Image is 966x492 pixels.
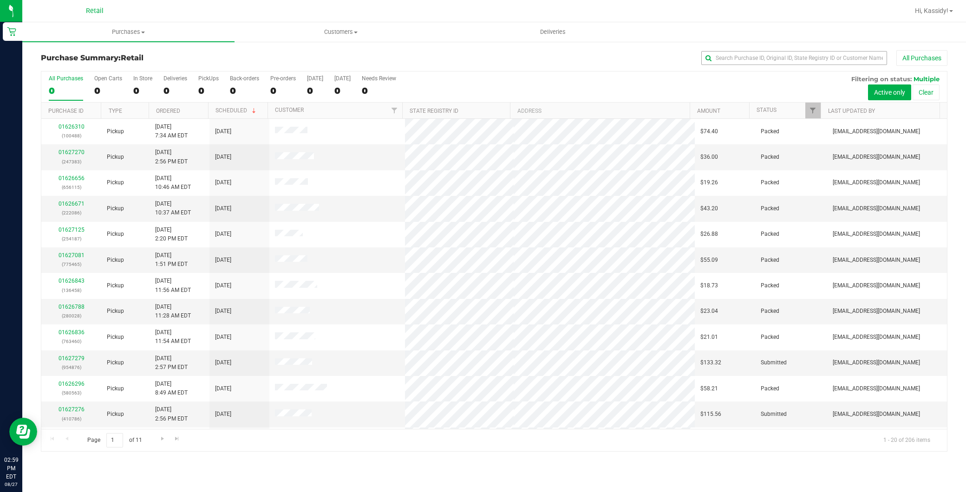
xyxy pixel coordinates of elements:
span: Packed [761,307,779,316]
span: Pickup [107,410,124,419]
span: Pickup [107,358,124,367]
span: [EMAIL_ADDRESS][DOMAIN_NAME] [833,410,920,419]
a: 01626836 [59,329,85,336]
a: Purchases [22,22,235,42]
a: Filter [805,103,821,118]
span: [DATE] [215,204,231,213]
a: 01626310 [59,123,85,130]
span: [DATE] [215,410,231,419]
a: State Registry ID [410,108,458,114]
a: Go to the next page [156,433,169,446]
span: [EMAIL_ADDRESS][DOMAIN_NAME] [833,127,920,136]
span: [DATE] 2:56 PM EDT [155,148,188,166]
span: Purchases [22,28,235,36]
div: 0 [230,85,259,96]
span: [DATE] 2:20 PM EDT [155,226,188,243]
div: All Purchases [49,75,83,82]
span: [DATE] 11:54 AM EDT [155,328,191,346]
p: 02:59 PM EDT [4,456,18,481]
p: (775465) [47,260,96,269]
button: Clear [913,84,940,100]
span: Pickup [107,281,124,290]
div: 0 [133,85,152,96]
span: Packed [761,230,779,239]
span: [DATE] [215,358,231,367]
span: [EMAIL_ADDRESS][DOMAIN_NAME] [833,358,920,367]
div: 0 [307,85,323,96]
a: Scheduled [215,107,258,114]
div: 0 [94,85,122,96]
a: 01627270 [59,149,85,155]
inline-svg: Retail [7,27,16,36]
p: 08/27 [4,481,18,488]
span: $19.26 [700,178,718,187]
span: Pickup [107,307,124,316]
div: Deliveries [163,75,187,82]
p: (100488) [47,131,96,140]
p: (280028) [47,311,96,320]
span: $58.21 [700,384,718,393]
span: Hi, Kassidy! [915,7,948,14]
p: (763460) [47,337,96,346]
span: Packed [761,281,779,290]
a: 01627276 [59,406,85,413]
div: 0 [49,85,83,96]
h3: Purchase Summary: [41,54,343,62]
span: $115.56 [700,410,721,419]
p: (580563) [47,388,96,397]
th: Address [510,103,690,119]
span: [DATE] 10:46 AM EDT [155,174,191,192]
span: [DATE] [215,256,231,265]
span: [DATE] [215,281,231,290]
a: Deliveries [447,22,659,42]
span: Pickup [107,178,124,187]
span: Page of 11 [79,433,150,447]
div: [DATE] [334,75,351,82]
a: Last Updated By [828,108,875,114]
span: $133.32 [700,358,721,367]
span: [EMAIL_ADDRESS][DOMAIN_NAME] [833,230,920,239]
div: Open Carts [94,75,122,82]
p: (222086) [47,208,96,217]
span: Packed [761,127,779,136]
span: [EMAIL_ADDRESS][DOMAIN_NAME] [833,178,920,187]
div: Pre-orders [270,75,296,82]
button: Active only [868,84,911,100]
span: Filtering on status: [851,75,912,83]
span: Pickup [107,153,124,162]
span: [DATE] 1:51 PM EDT [155,251,188,269]
span: [EMAIL_ADDRESS][DOMAIN_NAME] [833,307,920,316]
span: Pickup [107,230,124,239]
a: Customers [235,22,447,42]
span: Packed [761,333,779,342]
span: [DATE] 8:49 AM EDT [155,380,188,397]
a: Ordered [156,108,180,114]
span: [DATE] [215,307,231,316]
a: 01627081 [59,252,85,259]
div: [DATE] [307,75,323,82]
span: Packed [761,178,779,187]
span: Pickup [107,384,124,393]
a: 01626656 [59,175,85,181]
p: (247383) [47,157,96,166]
span: Packed [761,256,779,265]
input: Search Purchase ID, Original ID, State Registry ID or Customer Name... [701,51,887,65]
a: 01627279 [59,355,85,362]
a: 01626788 [59,304,85,310]
span: [DATE] [215,333,231,342]
a: Customer [275,107,304,113]
a: Go to the last page [170,433,184,446]
span: $36.00 [700,153,718,162]
a: 01626296 [59,381,85,387]
span: [EMAIL_ADDRESS][DOMAIN_NAME] [833,204,920,213]
span: [DATE] 7:34 AM EDT [155,123,188,140]
iframe: Resource center [9,418,37,446]
span: Submitted [761,410,787,419]
span: [DATE] [215,384,231,393]
div: 0 [270,85,296,96]
p: (136458) [47,286,96,295]
p: (410786) [47,414,96,423]
span: [EMAIL_ADDRESS][DOMAIN_NAME] [833,153,920,162]
span: $55.09 [700,256,718,265]
span: $21.01 [700,333,718,342]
